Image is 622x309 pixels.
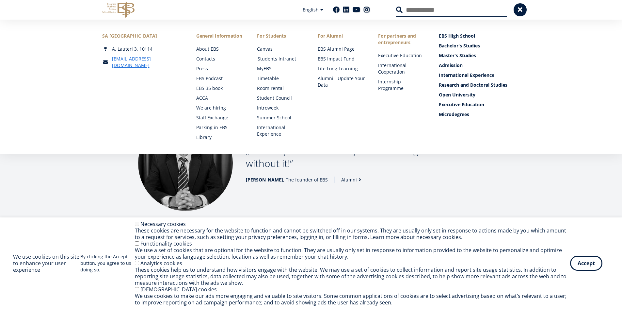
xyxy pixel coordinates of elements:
[570,256,602,271] button: Accept
[363,7,370,13] a: Instagram
[378,78,426,92] a: Internship Programme
[140,260,182,267] label: Analytics cookies
[102,46,183,52] div: A. Lauteri 3, 10114
[196,65,244,72] a: Press
[257,95,305,101] a: Student Council
[439,101,520,108] a: Executive Education
[140,286,217,293] label: [DEMOGRAPHIC_DATA] cookies
[196,75,244,82] a: EBS Podcast
[196,46,244,52] a: About EBS
[135,227,570,240] div: These cookies are necessary for the website to function and cannot be switched off in our systems...
[112,56,183,69] a: [EMAIL_ADDRESS][DOMAIN_NAME]
[246,177,283,183] strong: [PERSON_NAME]
[439,111,520,118] a: Microdegrees
[135,247,570,260] div: We use a set of cookies that are optional for the website to function. They are usually only set ...
[318,46,365,52] a: EBS Alumni Page
[246,177,328,183] span: , The founder of EBS
[439,72,520,78] a: International Experience
[439,62,520,69] a: Admission
[439,92,520,98] a: Open University
[343,7,349,13] a: Linkedin
[196,33,244,39] span: General Information
[196,124,244,131] a: Parking in EBS
[439,33,520,39] a: EBS High School
[246,144,484,170] p: Modesty is a virtue but you will manage better in life without it!
[257,124,305,137] a: International Experience
[140,220,186,228] label: Necessary cookies
[378,62,426,75] a: International Cooperation
[13,253,80,273] h2: We use cookies on this site to enhance your user experience
[196,114,244,121] a: Staff Exchange
[140,240,192,247] label: Functionality cookies
[439,43,520,49] a: Bachelor's Studies
[135,293,570,306] div: We use cookies to make our ads more engaging and valuable to site visitors. Some common applicati...
[80,253,135,273] p: By clicking the Accept button, you agree to us doing so.
[341,177,363,183] a: Alumni
[258,56,305,62] a: Students Intranet
[196,85,244,92] a: EBS 35 book
[378,52,426,59] a: Executive Education
[439,82,520,88] a: Research and Doctoral Studies
[353,7,360,13] a: Youtube
[257,85,305,92] a: Room rental
[196,95,244,101] a: ACCA
[135,266,570,286] div: These cookies help us to understand how visitors engage with the website. We may use a set of coo...
[257,114,305,121] a: Summer School
[333,7,340,13] a: Facebook
[318,33,365,39] span: For Alumni
[196,134,244,141] a: Library
[196,105,244,111] a: We are hiring
[318,56,365,62] a: EBS Impact Fund
[318,65,365,72] a: Life Long Learning
[318,75,365,88] a: Alumni - Update Your Data
[439,52,520,59] a: Master's Studies
[257,75,305,82] a: Timetable
[102,33,183,39] div: SA [GEOGRAPHIC_DATA]
[196,56,244,62] a: Contacts
[257,105,305,111] a: Introweek
[257,65,305,72] a: MyEBS
[378,33,426,46] span: For partners and entrepreneurs
[257,33,305,39] a: For Students
[138,116,233,211] img: Madis Habakuk
[257,46,305,52] a: Canvas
